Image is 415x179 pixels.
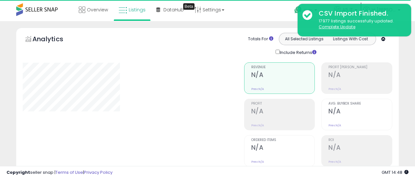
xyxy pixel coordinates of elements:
[271,48,324,56] div: Include Returns
[328,108,392,116] h2: N/A
[6,169,30,175] strong: Copyright
[251,144,315,153] h2: N/A
[314,18,406,30] div: 17977 listings successfully updated.
[251,102,315,106] span: Profit
[55,169,83,175] a: Terms of Use
[248,36,273,42] div: Totals For
[251,108,315,116] h2: N/A
[382,169,409,175] span: 2025-09-12 14:48 GMT
[294,6,302,14] i: Get Help
[32,34,76,45] h5: Analytics
[281,35,327,43] button: All Selected Listings
[328,87,341,91] small: Prev: N/A
[328,102,392,106] span: Avg. Buybox Share
[183,3,195,10] div: Tooltip anchor
[251,138,315,142] span: Ordered Items
[314,9,406,18] div: CSV Import Finished.
[328,71,392,80] h2: N/A
[328,123,341,127] small: Prev: N/A
[328,144,392,153] h2: N/A
[251,87,264,91] small: Prev: N/A
[251,123,264,127] small: Prev: N/A
[163,6,184,13] span: DataHub
[6,170,113,176] div: seller snap | |
[327,35,374,43] button: Listings With Cost
[129,6,146,13] span: Listings
[251,71,315,80] h2: N/A
[328,66,392,69] span: Profit [PERSON_NAME]
[319,24,355,30] u: Complete Update
[251,66,315,69] span: Revenue
[84,169,113,175] a: Privacy Policy
[87,6,108,13] span: Overview
[251,160,264,164] small: Prev: N/A
[328,138,392,142] span: ROI
[328,160,341,164] small: Prev: N/A
[289,1,328,21] a: Help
